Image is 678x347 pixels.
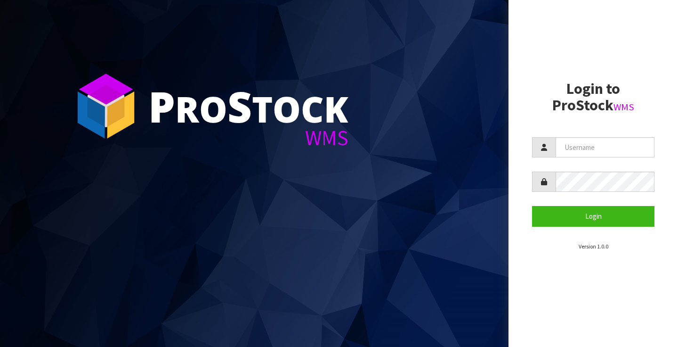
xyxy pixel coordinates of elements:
button: Login [532,206,654,226]
div: ro tock [148,85,348,127]
h2: Login to ProStock [532,81,654,114]
input: Username [556,137,654,157]
span: S [227,77,252,135]
span: P [148,77,175,135]
img: ProStock Cube [71,71,141,141]
small: Version 1.0.0 [579,243,608,250]
small: WMS [613,101,634,113]
div: WMS [148,127,348,149]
